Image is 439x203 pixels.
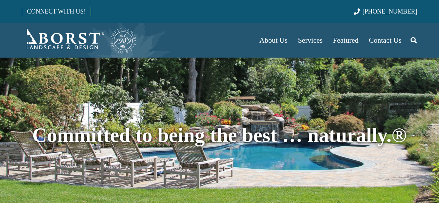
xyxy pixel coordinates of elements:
span: [PHONE_NUMBER] [363,8,417,15]
span: Contact Us [369,36,402,44]
a: About Us [254,23,293,58]
a: Services [293,23,328,58]
a: [PHONE_NUMBER] [354,8,417,15]
a: Featured [328,23,364,58]
a: Borst-Logo [22,26,137,54]
a: Search [407,32,421,49]
span: About Us [259,36,287,44]
a: CONNECT WITH US! [22,3,91,20]
span: Committed to being the best … naturally.® [32,124,407,146]
span: Featured [333,36,358,44]
span: Services [298,36,322,44]
a: Contact Us [364,23,407,58]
